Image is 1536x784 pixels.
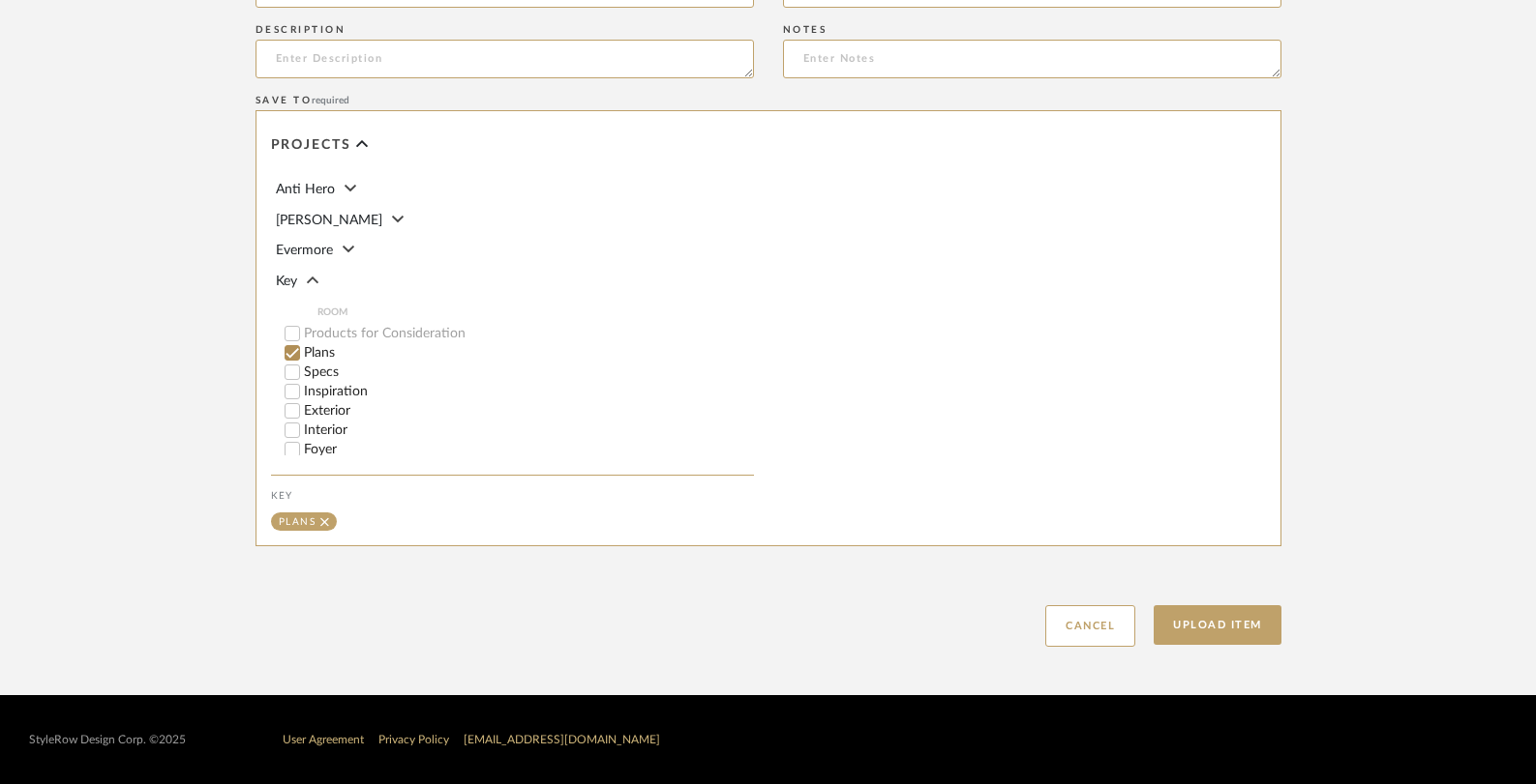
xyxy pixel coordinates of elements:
span: Evermore [276,244,333,257]
span: Key [276,275,297,288]
button: Upload Item [1154,605,1281,645]
button: Cancel [1045,605,1135,647]
a: Privacy Policy [378,734,449,745]
span: ROOM [317,305,754,320]
label: Inspiration [304,385,754,398]
span: [PERSON_NAME] [276,214,382,227]
a: [EMAIL_ADDRESS][DOMAIN_NAME] [464,734,660,745]
label: Exterior [304,404,754,418]
label: Foyer [304,443,754,456]
div: Key [271,490,754,502]
label: Plans [304,346,754,360]
a: User Agreement [283,734,364,745]
span: Projects [271,137,351,154]
span: Anti Hero [276,183,335,196]
div: Save To [256,95,1281,106]
div: Plans [279,517,316,527]
div: StyleRow Design Corp. ©2025 [29,733,186,747]
label: Interior [304,423,754,437]
div: Description [256,24,754,36]
span: required [312,96,349,105]
div: Notes [783,24,1281,36]
label: Specs [304,365,754,379]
